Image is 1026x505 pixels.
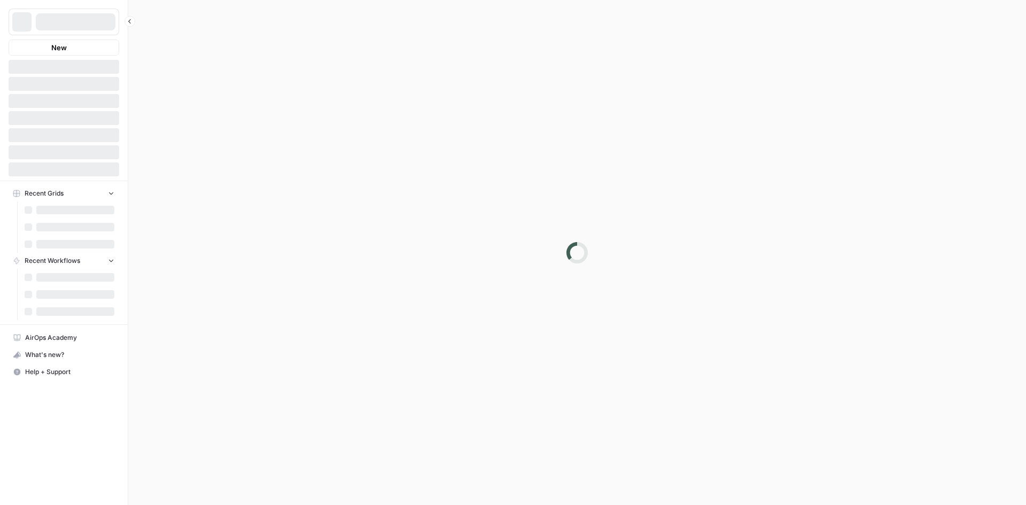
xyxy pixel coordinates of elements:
span: Recent Workflows [25,256,80,266]
button: What's new? [9,346,119,363]
span: Recent Grids [25,189,64,198]
button: New [9,40,119,56]
span: Help + Support [25,367,114,377]
button: Help + Support [9,363,119,380]
span: New [51,42,67,53]
a: AirOps Academy [9,329,119,346]
div: What's new? [9,347,119,363]
button: Recent Workflows [9,253,119,269]
button: Recent Grids [9,185,119,201]
span: AirOps Academy [25,333,114,343]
